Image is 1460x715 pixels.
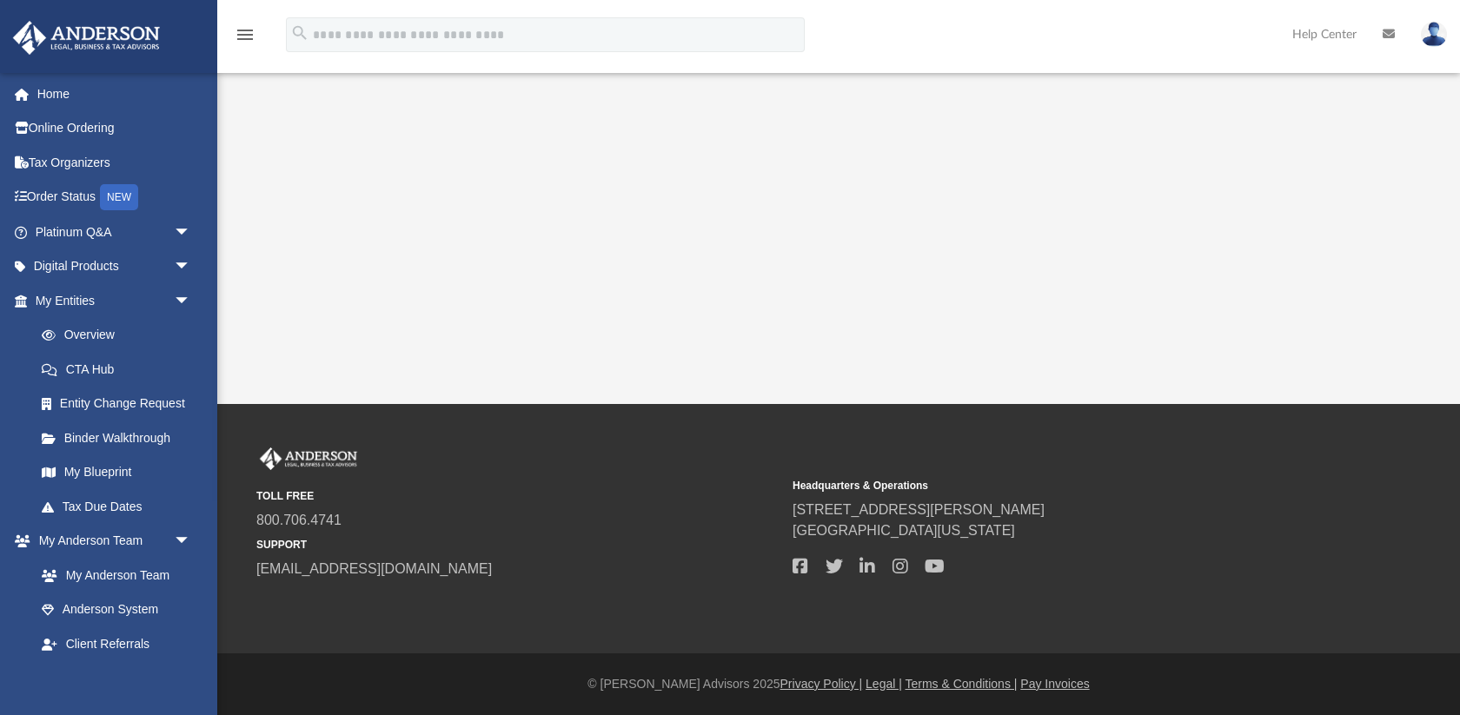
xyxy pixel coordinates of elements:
a: 800.706.4741 [256,513,342,527]
a: My Entitiesarrow_drop_down [12,283,217,318]
a: Legal | [866,677,902,691]
a: Home [12,76,217,111]
a: My Blueprint [24,455,209,490]
span: arrow_drop_down [174,215,209,250]
i: search [290,23,309,43]
img: Anderson Advisors Platinum Portal [8,21,165,55]
a: Online Ordering [12,111,217,146]
a: Privacy Policy | [780,677,863,691]
a: [GEOGRAPHIC_DATA][US_STATE] [793,523,1015,538]
span: arrow_drop_down [174,524,209,559]
span: arrow_drop_down [174,249,209,285]
a: Overview [24,318,217,353]
a: Client Referrals [24,626,209,661]
a: Tax Due Dates [24,489,217,524]
a: Order StatusNEW [12,180,217,215]
span: arrow_drop_down [174,283,209,319]
a: CTA Hub [24,352,217,387]
small: SUPPORT [256,537,780,553]
a: Pay Invoices [1020,677,1089,691]
img: User Pic [1421,22,1447,47]
a: Entity Change Request [24,387,217,421]
a: Binder Walkthrough [24,420,217,455]
a: My Anderson Team [24,558,200,593]
a: My Anderson Teamarrow_drop_down [12,524,209,559]
i: menu [235,24,255,45]
a: Tax Organizers [12,145,217,180]
a: Terms & Conditions | [906,677,1018,691]
div: © [PERSON_NAME] Advisors 2025 [217,675,1460,693]
small: TOLL FREE [256,488,780,504]
a: Anderson System [24,593,209,627]
a: [STREET_ADDRESS][PERSON_NAME] [793,502,1045,517]
a: menu [235,33,255,45]
small: Headquarters & Operations [793,478,1317,493]
img: Anderson Advisors Platinum Portal [256,447,361,470]
a: Digital Productsarrow_drop_down [12,249,217,284]
div: NEW [100,184,138,210]
a: Platinum Q&Aarrow_drop_down [12,215,217,249]
a: [EMAIL_ADDRESS][DOMAIN_NAME] [256,561,492,576]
